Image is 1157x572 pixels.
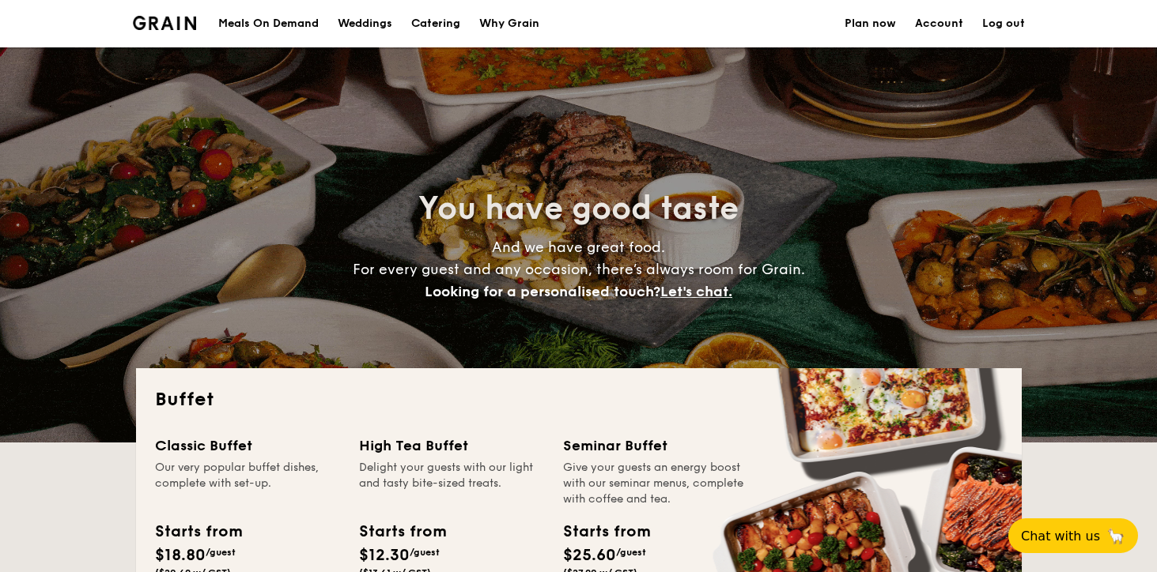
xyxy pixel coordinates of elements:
div: Our very popular buffet dishes, complete with set-up. [155,460,340,507]
span: 🦙 [1106,527,1125,545]
span: /guest [410,547,440,558]
div: Give your guests an energy boost with our seminar menus, complete with coffee and tea. [563,460,748,507]
span: Looking for a personalised touch? [425,283,660,300]
span: Let's chat. [660,283,732,300]
span: /guest [206,547,236,558]
span: And we have great food. For every guest and any occasion, there’s always room for Grain. [353,239,805,300]
button: Chat with us🦙 [1008,518,1138,553]
div: High Tea Buffet [359,435,544,457]
div: Seminar Buffet [563,435,748,457]
div: Starts from [563,520,649,544]
div: Classic Buffet [155,435,340,457]
span: $18.80 [155,546,206,565]
img: Grain [133,16,197,30]
span: /guest [616,547,646,558]
span: Chat with us [1021,529,1100,544]
span: $12.30 [359,546,410,565]
h2: Buffet [155,387,1003,412]
span: $25.60 [563,546,616,565]
div: Delight your guests with our light and tasty bite-sized treats. [359,460,544,507]
div: Starts from [155,520,241,544]
div: Starts from [359,520,445,544]
a: Logotype [133,16,197,30]
span: You have good taste [418,190,739,228]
